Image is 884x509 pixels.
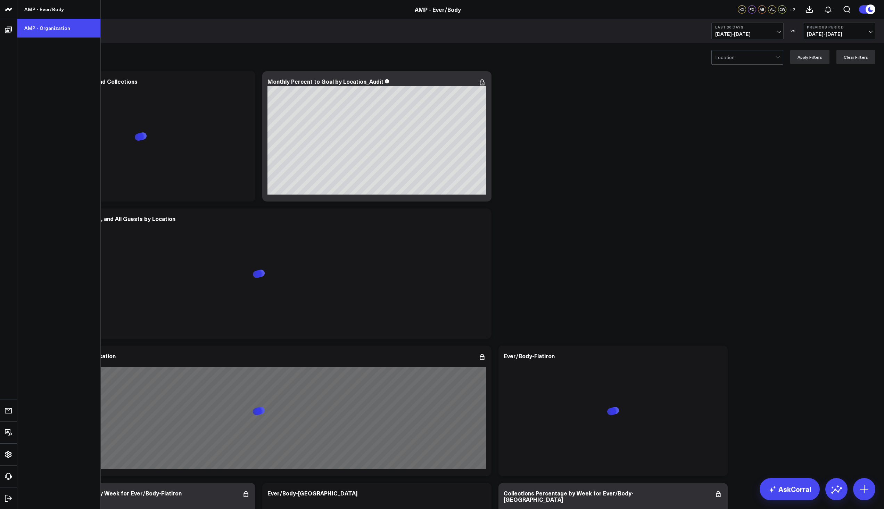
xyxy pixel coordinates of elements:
a: AskCorral [760,478,820,500]
button: Apply Filters [790,50,829,64]
div: KD [738,5,746,14]
button: Last 30 Days[DATE]-[DATE] [711,23,784,39]
div: Sales Exc Tax, Collections, and All Guests by Location [31,215,175,222]
div: AL [768,5,776,14]
div: Ever/Body-[GEOGRAPHIC_DATA] [267,489,357,497]
button: Previous Period[DATE]-[DATE] [803,23,875,39]
a: AMP - Ever/Body [415,6,461,13]
b: Previous Period [807,25,871,29]
div: FD [748,5,756,14]
span: [DATE] - [DATE] [715,31,780,37]
a: AMP - Organization [17,19,100,38]
button: +2 [788,5,796,14]
span: [DATE] - [DATE] [807,31,871,37]
div: CW [778,5,786,14]
div: Collections Percentage by Week for Ever/Body-[GEOGRAPHIC_DATA] [504,489,634,503]
div: Collections Percentage by Week for Ever/Body-Flatiron [31,489,182,497]
div: VS [787,29,800,33]
div: AB [758,5,766,14]
div: Ever/Body-Flatiron [504,352,555,360]
span: + 2 [790,7,795,12]
div: Monthly Percent to Goal by Location_Audit [267,77,383,85]
b: Last 30 Days [715,25,780,29]
button: Clear Filters [836,50,875,64]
